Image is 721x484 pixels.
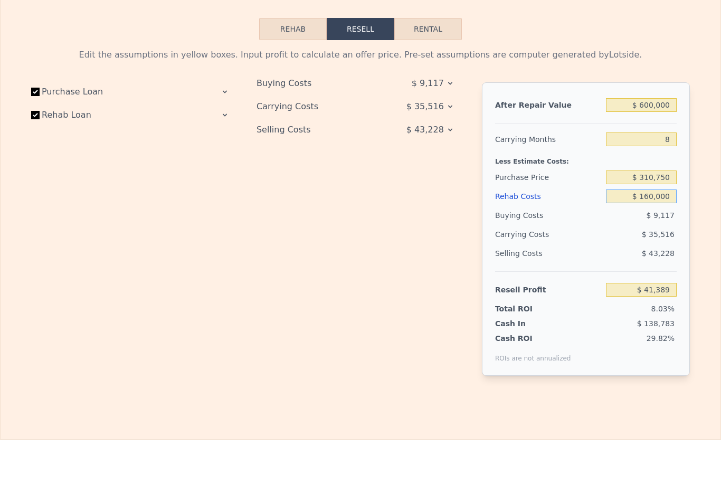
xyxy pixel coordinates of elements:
div: Carrying Months [495,130,602,149]
input: Rehab Loan [31,111,40,119]
div: Buying Costs [495,206,602,225]
input: Purchase Loan [31,88,40,96]
button: Resell [327,18,394,40]
div: Cash In [495,318,561,329]
div: Buying Costs [257,74,374,93]
span: $ 43,228 [642,249,675,258]
div: After Repair Value [495,96,602,115]
div: Selling Costs [495,244,602,263]
button: Rental [394,18,462,40]
span: $ 43,228 [406,120,444,139]
span: $ 9,117 [647,211,675,220]
span: $ 35,516 [406,97,444,116]
div: Purchase Price [495,168,602,187]
div: Rehab Costs [495,187,602,206]
div: Total ROI [495,303,561,314]
span: $ 9,117 [412,74,444,93]
label: Purchase Loan [31,82,149,101]
div: Cash ROI [495,333,571,344]
div: Selling Costs [257,120,374,139]
div: ROIs are not annualized [495,344,571,363]
span: 29.82% [647,334,675,343]
span: $ 138,783 [637,319,675,328]
div: Resell Profit [495,280,602,299]
div: Carrying Costs [257,97,374,116]
div: Carrying Costs [495,225,561,244]
label: Rehab Loan [31,106,149,125]
div: Edit the assumptions in yellow boxes. Input profit to calculate an offer price. Pre-set assumptio... [31,49,690,61]
button: Rehab [259,18,327,40]
div: Less Estimate Costs: [495,149,677,168]
span: $ 35,516 [642,230,675,239]
span: 8.03% [651,305,675,313]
